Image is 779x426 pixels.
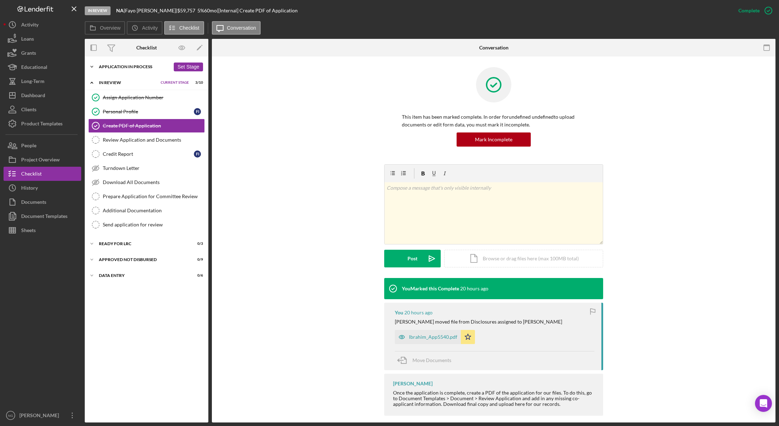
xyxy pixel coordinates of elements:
div: History [21,181,38,197]
div: Ibrahim_App5540.pdf [409,334,457,340]
label: Overview [100,25,120,31]
button: Mark Incomplete [457,132,531,147]
button: Loans [4,32,81,46]
a: Sheets [4,223,81,237]
div: Checklist [21,167,42,183]
div: F I [194,150,201,158]
a: Download All Documents [88,175,205,189]
label: Checklist [179,25,200,31]
button: Documents [4,195,81,209]
div: In Review [85,6,111,15]
button: Product Templates [4,117,81,131]
button: Conversation [212,21,261,35]
button: Long-Term [4,74,81,88]
div: F I [194,108,201,115]
div: [PERSON_NAME] [18,408,64,424]
a: Assign Application Number [88,90,205,105]
a: Prepare Application for Committee Review [88,189,205,203]
div: Project Overview [21,153,60,168]
button: Activity [4,18,81,32]
div: 0 / 3 [190,242,203,246]
div: Send application for review [103,222,204,227]
div: | [116,8,125,13]
time: 2025-09-15 17:43 [404,310,433,315]
div: Prepare Application for Committee Review [103,194,204,199]
div: Dashboard [21,88,45,104]
div: Conversation [479,45,509,51]
button: History [4,181,81,195]
div: Documents [21,195,46,211]
span: Move Documents [412,357,451,363]
span: Current Stage [161,81,189,85]
div: Loans [21,32,34,48]
div: 3 / 10 [190,81,203,85]
button: Clients [4,102,81,117]
div: Complete [738,4,760,18]
div: You [395,310,403,315]
p: This item has been marked complete. In order for undefined undefined to upload documents or edit ... [402,113,585,129]
div: | [Internal] Create PDF of Application [217,8,298,13]
div: Checklist [136,45,157,51]
div: Sheets [21,223,36,239]
a: Personal ProfileFI [88,105,205,119]
div: In Review [99,81,157,85]
a: Send application for review [88,218,205,232]
div: 0 / 6 [190,273,203,278]
div: Personal Profile [103,109,194,114]
div: Credit Report [103,151,194,157]
div: Grants [21,46,36,62]
button: Set Stage [174,63,203,71]
div: Mark Incomplete [475,132,512,147]
div: [PERSON_NAME] moved file from Disclosures assigned to [PERSON_NAME] [395,319,562,325]
div: Ready for LRC [99,242,185,246]
div: 0 / 9 [190,258,203,262]
a: Additional Documentation [88,203,205,218]
div: People [21,138,36,154]
a: Credit ReportFI [88,147,205,161]
button: Ibrahim_App5540.pdf [395,330,475,344]
button: Checklist [4,167,81,181]
div: Review Application and Documents [103,137,204,143]
div: Long-Term [21,74,44,90]
span: $59,757 [177,7,195,13]
div: Data Entry [99,273,185,278]
div: Fayo [PERSON_NAME] | [125,8,177,13]
a: Create PDF of Application [88,119,205,133]
a: Turndown Letter [88,161,205,175]
button: Document Templates [4,209,81,223]
a: Review Application and Documents [88,133,205,147]
div: Assign Application Number [103,95,204,100]
button: Overview [85,21,125,35]
a: Dashboard [4,88,81,102]
button: People [4,138,81,153]
button: Complete [731,4,775,18]
div: Clients [21,102,36,118]
time: 2025-09-15 17:44 [460,286,488,291]
button: Project Overview [4,153,81,167]
button: Grants [4,46,81,60]
div: [PERSON_NAME] [393,381,433,386]
button: Activity [127,21,162,35]
div: Additional Documentation [103,208,204,213]
button: Move Documents [395,351,458,369]
div: Product Templates [21,117,63,132]
div: Open Intercom Messenger [755,395,772,412]
button: Checklist [164,21,204,35]
b: NA [116,7,124,13]
label: Conversation [227,25,256,31]
div: Approved Not Disbursed [99,258,185,262]
div: 60 mo [204,8,217,13]
div: You Marked this Complete [402,286,459,291]
button: NG[PERSON_NAME] [4,408,81,422]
